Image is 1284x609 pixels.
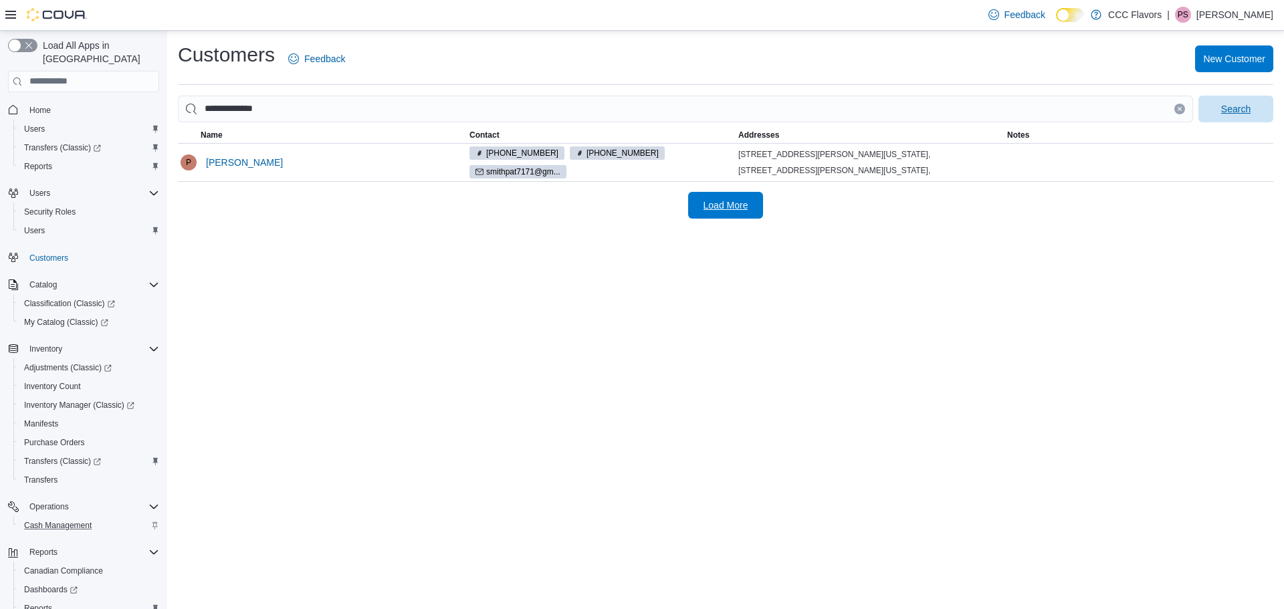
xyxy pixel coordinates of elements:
input: Dark Mode [1056,8,1084,22]
a: Adjustments (Classic) [13,358,165,377]
a: Cash Management [19,517,97,533]
span: Canadian Compliance [24,566,103,576]
span: Contact [469,130,500,140]
a: Transfers (Classic) [13,452,165,471]
span: Users [29,188,50,199]
span: Security Roles [19,204,159,220]
span: Users [19,121,159,137]
a: Feedback [283,45,350,72]
span: Reports [29,547,58,558]
span: Purchase Orders [24,437,85,448]
button: Users [3,184,165,203]
p: [PERSON_NAME] [1196,7,1273,23]
span: Load More [704,199,748,212]
button: Operations [3,497,165,516]
a: Classification (Classic) [19,295,120,312]
span: My Catalog (Classic) [24,317,108,328]
button: Customers [3,248,165,267]
a: Inventory Count [19,378,86,394]
span: Inventory Manager (Classic) [24,400,134,410]
span: Classification (Classic) [24,298,115,309]
a: Transfers [19,472,63,488]
button: Canadian Compliance [13,562,165,580]
a: Manifests [19,416,64,432]
button: New Customer [1195,45,1273,72]
span: 706-581-3109 [570,146,665,160]
button: Catalog [3,275,165,294]
span: Users [24,225,45,236]
span: Inventory Manager (Classic) [19,397,159,413]
span: Adjustments (Classic) [24,362,112,373]
button: Clear input [1174,104,1185,114]
button: Inventory Count [13,377,165,396]
button: Security Roles [13,203,165,221]
span: [PHONE_NUMBER] [586,147,659,159]
a: Transfers (Classic) [19,453,106,469]
div: [STREET_ADDRESS][PERSON_NAME][US_STATE], [738,165,1002,176]
span: Transfers [19,472,159,488]
span: Operations [29,501,69,512]
button: Cash Management [13,516,165,535]
span: Adjustments (Classic) [19,360,159,376]
a: Canadian Compliance [19,563,108,579]
span: Feedback [1004,8,1045,21]
span: Manifests [24,418,58,429]
button: Users [13,120,165,138]
span: Cash Management [19,517,159,533]
a: Security Roles [19,204,81,220]
span: Search [1221,102,1251,116]
div: [STREET_ADDRESS][PERSON_NAME][US_STATE], [738,149,1002,160]
a: Dashboards [13,580,165,599]
span: Canadian Compliance [19,563,159,579]
span: Users [19,223,159,239]
button: Reports [13,157,165,176]
button: Transfers [13,471,165,489]
span: Purchase Orders [19,435,159,451]
span: Reports [19,158,159,174]
span: Inventory Count [24,381,81,392]
span: PS [1178,7,1188,23]
span: smithpat7171@gm... [469,165,566,178]
button: Inventory [24,341,68,357]
span: Cash Management [24,520,92,531]
a: Adjustments (Classic) [19,360,117,376]
span: Transfers (Classic) [19,140,159,156]
p: CCC Flavors [1108,7,1162,23]
span: [PHONE_NUMBER] [486,147,558,159]
span: Reports [24,161,52,172]
a: Transfers (Classic) [13,138,165,157]
a: Home [24,102,56,118]
button: Operations [24,499,74,515]
span: Reports [24,544,159,560]
span: Addresses [738,130,779,140]
span: Customers [24,249,159,266]
span: Transfers (Classic) [19,453,159,469]
span: Customers [29,253,68,263]
span: Notes [1007,130,1029,140]
img: Cova [27,8,87,21]
button: Users [24,185,56,201]
span: Transfers (Classic) [24,142,101,153]
p: | [1167,7,1170,23]
a: Purchase Orders [19,435,90,451]
button: Users [13,221,165,240]
span: P [186,154,191,170]
h1: Customers [178,41,275,68]
span: Catalog [24,277,159,293]
span: (706) 260-8396 [469,146,564,160]
button: Search [1198,96,1273,122]
a: Transfers (Classic) [19,140,106,156]
span: [PERSON_NAME] [206,156,283,169]
button: Load More [688,192,763,219]
button: Purchase Orders [13,433,165,452]
button: Reports [24,544,63,560]
span: Home [24,102,159,118]
span: Transfers (Classic) [24,456,101,467]
a: My Catalog (Classic) [19,314,114,330]
span: Inventory Count [19,378,159,394]
div: Patricia [181,154,197,170]
span: Security Roles [24,207,76,217]
button: Catalog [24,277,62,293]
span: My Catalog (Classic) [19,314,159,330]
